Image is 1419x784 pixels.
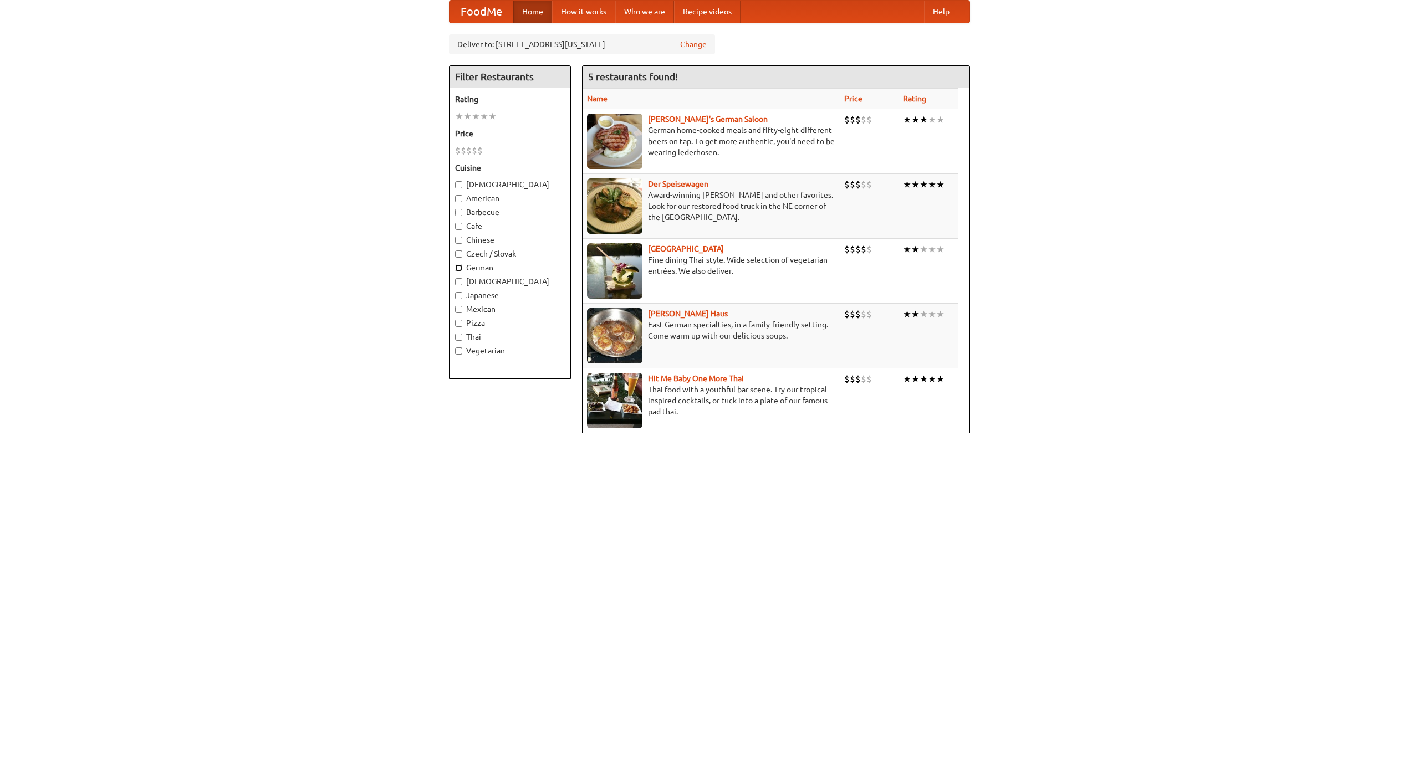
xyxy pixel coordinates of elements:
b: Hit Me Baby One More Thai [648,374,744,383]
label: Barbecue [455,207,565,218]
li: $ [866,114,872,126]
a: How it works [552,1,615,23]
input: Chinese [455,237,462,244]
a: Home [513,1,552,23]
a: Recipe videos [674,1,741,23]
li: $ [466,145,472,157]
label: Cafe [455,221,565,232]
p: German home-cooked meals and fifty-eight different beers on tap. To get more authentic, you'd nee... [587,125,835,158]
label: American [455,193,565,204]
ng-pluralize: 5 restaurants found! [588,71,678,82]
li: $ [850,114,855,126]
p: Thai food with a youthful bar scene. Try our tropical inspired cocktails, or tuck into a plate of... [587,384,835,417]
input: German [455,264,462,271]
a: Change [680,39,707,50]
li: $ [855,178,861,191]
li: ★ [903,178,911,191]
input: Czech / Slovak [455,250,462,258]
li: $ [855,114,861,126]
li: $ [844,373,850,385]
li: ★ [928,243,936,255]
label: [DEMOGRAPHIC_DATA] [455,179,565,190]
li: $ [861,178,866,191]
input: American [455,195,462,202]
input: Barbecue [455,209,462,216]
h5: Price [455,128,565,139]
li: $ [850,243,855,255]
li: ★ [903,308,911,320]
a: Der Speisewagen [648,180,708,188]
li: ★ [472,110,480,122]
li: ★ [920,178,928,191]
label: German [455,262,565,273]
li: $ [855,243,861,255]
img: kohlhaus.jpg [587,308,642,363]
li: ★ [455,110,463,122]
li: ★ [911,114,920,126]
li: ★ [928,308,936,320]
li: $ [455,145,461,157]
img: esthers.jpg [587,114,642,169]
label: Chinese [455,234,565,245]
li: $ [861,243,866,255]
label: Vegetarian [455,345,565,356]
label: Pizza [455,317,565,329]
div: Deliver to: [STREET_ADDRESS][US_STATE] [449,34,715,54]
h5: Cuisine [455,162,565,173]
h4: Filter Restaurants [450,66,570,88]
li: $ [866,308,872,320]
li: $ [850,308,855,320]
img: satay.jpg [587,243,642,299]
a: Who we are [615,1,674,23]
a: [PERSON_NAME]'s German Saloon [648,115,768,124]
li: ★ [920,114,928,126]
li: ★ [480,110,488,122]
a: Rating [903,94,926,103]
li: $ [477,145,483,157]
li: $ [866,373,872,385]
li: ★ [911,243,920,255]
li: ★ [488,110,497,122]
p: Fine dining Thai-style. Wide selection of vegetarian entrées. We also deliver. [587,254,835,276]
input: [DEMOGRAPHIC_DATA] [455,278,462,285]
li: $ [844,308,850,320]
img: babythai.jpg [587,373,642,428]
li: ★ [903,243,911,255]
a: FoodMe [450,1,513,23]
a: Help [924,1,958,23]
li: $ [855,308,861,320]
li: ★ [463,110,472,122]
li: $ [844,243,850,255]
li: ★ [928,373,936,385]
li: ★ [911,178,920,191]
input: [DEMOGRAPHIC_DATA] [455,181,462,188]
input: Pizza [455,320,462,327]
li: ★ [936,178,945,191]
li: ★ [920,308,928,320]
img: speisewagen.jpg [587,178,642,234]
b: [PERSON_NAME] Haus [648,309,728,318]
li: ★ [928,178,936,191]
li: ★ [936,373,945,385]
li: ★ [903,373,911,385]
li: ★ [936,308,945,320]
li: $ [855,373,861,385]
li: $ [844,114,850,126]
li: $ [844,178,850,191]
li: $ [861,114,866,126]
label: Thai [455,331,565,342]
p: East German specialties, in a family-friendly setting. Come warm up with our delicious soups. [587,319,835,341]
a: [GEOGRAPHIC_DATA] [648,244,724,253]
li: $ [866,243,872,255]
input: Cafe [455,223,462,230]
li: ★ [903,114,911,126]
input: Vegetarian [455,347,462,355]
li: ★ [920,373,928,385]
input: Japanese [455,292,462,299]
label: Japanese [455,290,565,301]
li: ★ [920,243,928,255]
label: [DEMOGRAPHIC_DATA] [455,276,565,287]
li: ★ [936,243,945,255]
